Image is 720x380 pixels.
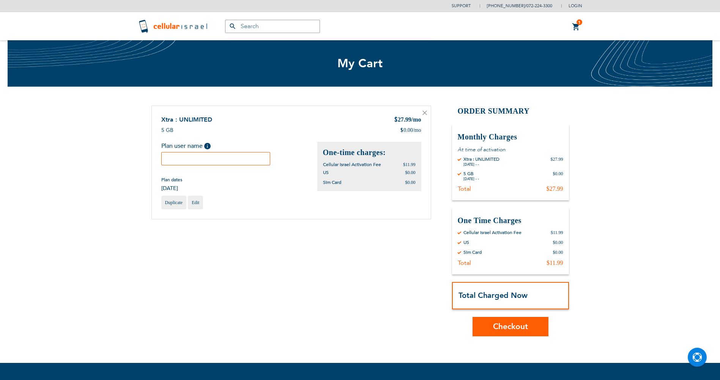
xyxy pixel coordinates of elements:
[452,106,569,117] h2: Order Summary
[458,132,563,142] h3: Monthly Charges
[161,116,212,124] a: Xtra : UNLIMITED
[463,156,499,162] div: Xtra : UNLIMITED
[487,3,525,9] a: [PHONE_NUMBER]
[547,185,563,193] div: $27.99
[526,3,552,9] a: 072-224-3300
[578,19,581,25] span: 1
[225,20,320,33] input: Search
[323,147,416,158] h2: One-time charges:
[463,249,482,255] div: Sim Card
[161,185,182,192] span: [DATE]
[463,162,499,167] div: [DATE] - -
[458,215,563,226] h3: One Time Charges
[463,177,479,181] div: [DATE] - -
[413,127,421,134] span: /mo
[463,239,469,245] div: US
[323,179,341,185] span: Sim Card
[405,170,416,175] span: $0.00
[394,116,398,125] span: $
[323,169,329,176] span: US
[161,127,173,134] span: 5 GB
[165,200,183,205] span: Duplicate
[400,127,421,134] div: 0.00
[572,22,580,32] a: 1
[551,156,563,167] div: $27.99
[551,230,563,236] div: $11.99
[493,321,528,332] span: Checkout
[403,162,416,167] span: $11.99
[473,317,548,336] button: Checkout
[553,171,563,181] div: $0.00
[188,196,203,209] a: Edit
[337,55,383,71] span: My Cart
[569,3,582,9] span: Login
[479,0,552,11] li: /
[452,3,471,9] a: Support
[323,161,381,168] span: Cellular Israel Activation Fee
[463,171,479,177] div: 5 GB
[458,146,563,153] p: At time of activation
[400,127,403,134] span: $
[547,259,563,267] div: $11.99
[458,259,471,267] div: Total
[458,290,528,301] strong: Total Charged Now
[463,230,521,236] div: Cellular Israel Activation Fee
[161,196,187,209] a: Duplicate
[553,239,563,245] div: $0.00
[138,19,210,34] img: Cellular Israel
[458,185,471,193] div: Total
[204,143,211,149] span: Help
[553,249,563,255] div: $0.00
[161,142,203,150] span: Plan user name
[394,116,421,125] div: 27.99
[405,180,416,185] span: $0.00
[192,200,199,205] span: Edit
[411,116,421,123] span: /mo
[161,177,182,183] span: Plan dates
